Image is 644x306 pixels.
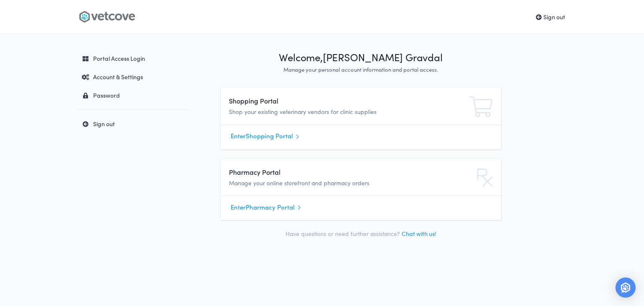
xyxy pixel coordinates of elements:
[78,91,185,99] div: Password
[402,229,436,238] a: Chat with us!
[76,51,189,66] a: Portal Access Login
[231,130,491,143] a: EnterShopping Portal
[78,73,185,81] div: Account & Settings
[229,167,405,177] h4: Pharmacy Portal
[229,107,405,117] p: Shop your existing veterinary vendors for clinic supplies
[220,66,501,74] p: Manage your personal account information and portal access.
[229,179,405,188] p: Manage your online storefront and pharmacy orders
[220,51,501,64] h1: Welcome, [PERSON_NAME] Gravdal
[231,201,491,213] a: EnterPharmacy Portal
[78,119,185,128] div: Sign out
[76,88,189,103] a: Password
[78,54,185,62] div: Portal Access Login
[536,13,565,21] a: Sign out
[76,116,189,131] a: Sign out
[76,69,189,84] a: Account & Settings
[220,229,501,239] p: Have questions or need further assistance?
[615,277,636,298] div: Open Intercom Messenger
[229,96,405,106] h4: Shopping Portal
